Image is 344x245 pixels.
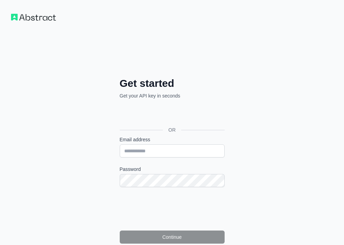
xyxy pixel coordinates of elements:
button: Continue [120,231,225,244]
p: Get your API key in seconds [120,92,225,99]
span: OR [163,126,181,133]
label: Password [120,166,225,173]
iframe: Sign in with Google Button [116,107,227,122]
img: Workflow [11,14,56,21]
iframe: reCAPTCHA [120,195,225,222]
label: Email address [120,136,225,143]
h2: Get started [120,77,225,90]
